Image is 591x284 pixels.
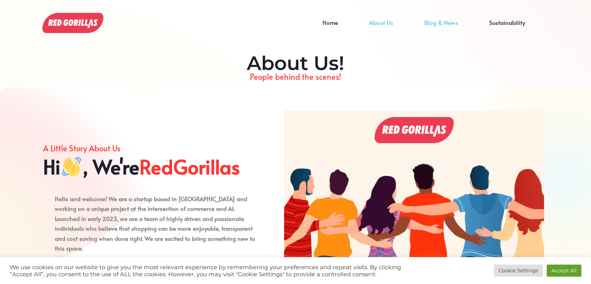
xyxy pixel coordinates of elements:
[47,70,544,83] p: People behind the scenes!
[354,23,409,34] a: About Us
[409,23,474,34] a: Blog & News
[62,157,81,176] img: 👋
[43,155,261,178] h2: Hi , We're
[474,23,540,34] a: Sustainability
[547,265,581,277] a: Accept All
[55,234,255,252] strong: . We are excited to bring something new to this space.
[139,155,240,178] span: RedGorillas
[42,13,103,33] img: About Us!
[284,110,544,284] img: About Us!
[43,142,261,155] p: A Little Story About Us
[47,52,544,75] h2: About Us!
[307,23,354,34] a: Home
[55,195,253,242] strong: Hello and welcome! We are a startup based in [GEOGRAPHIC_DATA] and working on a unique project at...
[10,264,410,278] div: We use cookies on our website to give you the most relevant experience by remembering your prefer...
[494,265,543,277] a: Cookie Settings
